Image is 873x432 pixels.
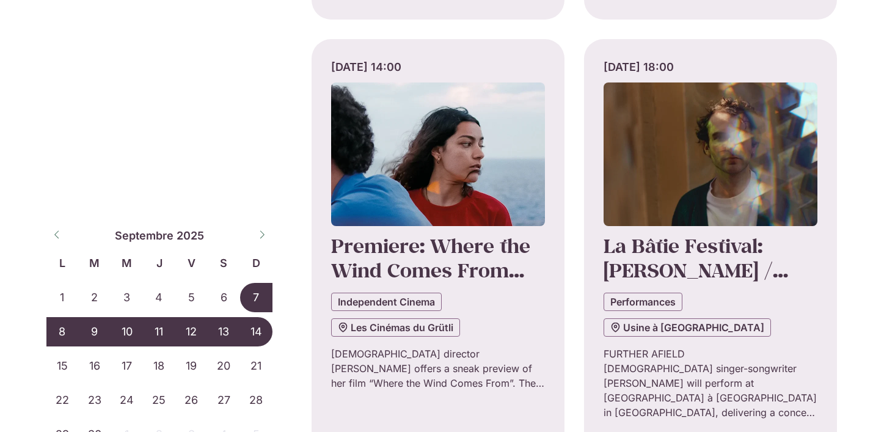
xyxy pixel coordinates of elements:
span: 2025 [177,227,204,244]
span: D [240,255,272,271]
span: Septembre 27, 2025 [208,386,240,415]
span: J [143,255,175,271]
span: Septembre 28, 2025 [240,386,272,415]
span: Septembre 15, 2025 [46,351,79,381]
p: [DEMOGRAPHIC_DATA] director [PERSON_NAME] offers a sneak preview of her film “Where the Wind Come... [331,346,545,390]
span: Septembre 1, 2025 [46,283,79,312]
a: Premiere: Where the Wind Comes From (2025) by [PERSON_NAME] [331,233,530,332]
span: Septembre 12, 2025 [175,317,208,346]
span: V [175,255,208,271]
span: Septembre 21, 2025 [240,351,272,381]
span: Septembre 19, 2025 [175,351,208,381]
span: M [78,255,111,271]
span: L [46,255,79,271]
span: Septembre 5, 2025 [175,283,208,312]
a: Les Cinémas du Grütli [331,318,460,337]
span: Septembre 13, 2025 [208,317,240,346]
a: Independent Cinema [331,293,442,311]
span: Septembre [115,227,174,244]
span: Septembre 18, 2025 [143,351,175,381]
div: [DATE] 18:00 [604,59,817,75]
span: Septembre 17, 2025 [111,351,143,381]
p: [DEMOGRAPHIC_DATA] singer-songwriter [PERSON_NAME] will perform at [GEOGRAPHIC_DATA] à [GEOGRAPHI... [604,361,817,420]
span: Septembre 20, 2025 [208,351,240,381]
span: Septembre 2, 2025 [78,283,111,312]
span: Septembre 10, 2025 [111,317,143,346]
span: Septembre 6, 2025 [208,283,240,312]
span: Septembre 24, 2025 [111,386,143,415]
span: Septembre 4, 2025 [143,283,175,312]
img: Coolturalia - Giorgio Poi / Tam Bor [604,82,817,226]
span: Septembre 11, 2025 [143,317,175,346]
span: S [208,255,240,271]
span: Septembre 8, 2025 [46,317,79,346]
span: M [111,255,143,271]
span: Septembre 14, 2025 [240,317,272,346]
img: Coolturalia - AVANT-PREMIÈRE: 🚗🇹🇳 WHERE THE WIND COMES FROM (2025) de Amel Guellaty [331,82,545,226]
span: Septembre 25, 2025 [143,386,175,415]
span: Septembre 16, 2025 [78,351,111,381]
span: Septembre 7, 2025 [240,283,272,312]
span: Septembre 26, 2025 [175,386,208,415]
p: FURTHER AFIELD [604,346,817,361]
span: Septembre 9, 2025 [78,317,111,346]
span: Septembre 23, 2025 [78,386,111,415]
a: La Bâtie Festival: [PERSON_NAME] / Tam Bor [604,233,788,308]
a: Usine à [GEOGRAPHIC_DATA] [604,318,771,337]
div: [DATE] 14:00 [331,59,545,75]
a: Performances [604,293,682,311]
span: Septembre 22, 2025 [46,386,79,415]
span: Septembre 3, 2025 [111,283,143,312]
